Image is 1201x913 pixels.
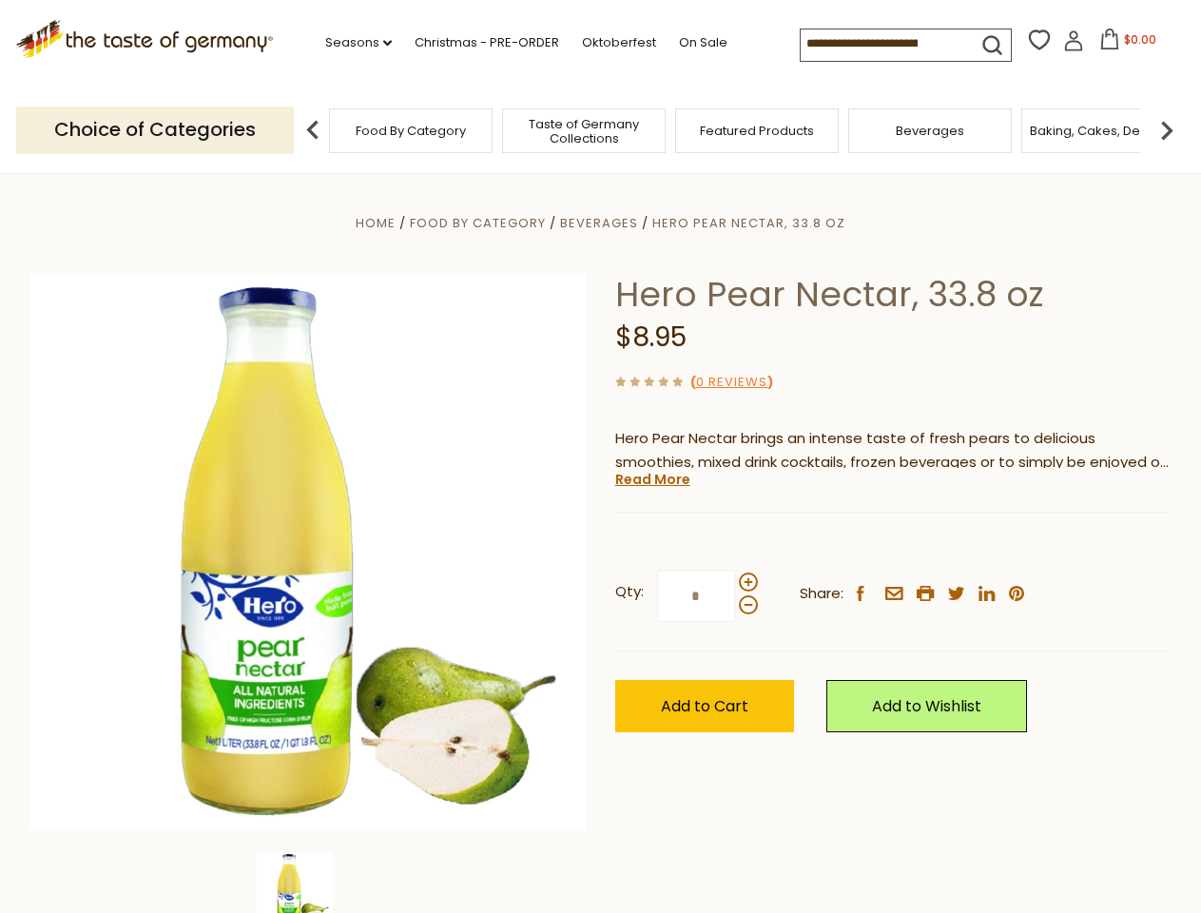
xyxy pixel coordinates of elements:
[325,32,392,53] a: Seasons
[410,214,546,232] a: Food By Category
[560,214,638,232] a: Beverages
[661,695,748,717] span: Add to Cart
[1088,29,1169,57] button: $0.00
[615,427,1172,475] p: Hero Pear Nectar brings an intense taste of fresh pears to delicious smoothies, mixed drink cockt...
[615,680,794,732] button: Add to Cart
[508,117,660,146] a: Taste of Germany Collections
[800,582,843,606] span: Share:
[30,273,587,829] img: Hero Pear Nectar, 33.8 oz
[356,214,396,232] a: Home
[1030,124,1177,138] a: Baking, Cakes, Desserts
[615,319,687,356] span: $8.95
[652,214,845,232] a: Hero Pear Nectar, 33.8 oz
[294,111,332,149] img: previous arrow
[615,470,690,489] a: Read More
[615,580,644,604] strong: Qty:
[415,32,559,53] a: Christmas - PRE-ORDER
[1148,111,1186,149] img: next arrow
[615,273,1172,316] h1: Hero Pear Nectar, 33.8 oz
[582,32,656,53] a: Oktoberfest
[1124,31,1156,48] span: $0.00
[690,373,773,391] span: ( )
[679,32,727,53] a: On Sale
[16,107,294,153] p: Choice of Categories
[696,373,767,393] a: 0 Reviews
[700,124,814,138] a: Featured Products
[657,570,735,622] input: Qty:
[826,680,1027,732] a: Add to Wishlist
[896,124,964,138] a: Beverages
[356,124,466,138] a: Food By Category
